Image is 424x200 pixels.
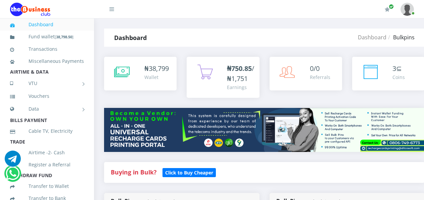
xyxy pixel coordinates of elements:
a: Chat for support [5,156,21,167]
a: Transfer to Wallet [10,178,84,194]
a: Data [10,101,84,117]
a: Airtime -2- Cash [10,145,84,160]
span: 38,799 [149,64,169,73]
a: Chat for support [6,170,19,182]
div: Coins [392,74,405,81]
span: Renew/Upgrade Subscription [389,4,394,9]
a: Click to Buy Cheaper [162,168,216,176]
img: Logo [10,3,50,16]
b: ₦750.85 [227,64,252,73]
a: Dashboard [358,34,386,41]
a: Vouchers [10,88,84,104]
a: ₦38,799 Wallet [104,57,177,90]
div: ₦ [144,64,169,74]
span: 3 [392,64,396,73]
b: Click to Buy Cheaper [165,169,213,176]
a: ₦750.85/₦1,751 Earnings [187,57,259,98]
strong: Dashboard [114,34,147,42]
div: ⊆ [392,64,405,74]
b: 38,798.50 [56,34,72,39]
li: Bulkpins [386,33,415,41]
div: Referrals [310,74,330,81]
strong: Buying in Bulk? [111,168,156,176]
span: 0/0 [310,64,320,73]
a: Dashboard [10,17,84,32]
div: Earnings [227,84,254,91]
img: User [401,3,414,16]
a: Fund wallet[38,798.50] [10,29,84,45]
a: Cable TV, Electricity [10,123,84,139]
i: Renew/Upgrade Subscription [385,7,390,12]
a: 0/0 Referrals [270,57,342,90]
div: Wallet [144,74,169,81]
small: [ ] [55,34,74,39]
a: Register a Referral [10,157,84,172]
a: Transactions [10,41,84,57]
a: VTU [10,75,84,92]
span: /₦1,751 [227,64,254,83]
a: Miscellaneous Payments [10,53,84,69]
